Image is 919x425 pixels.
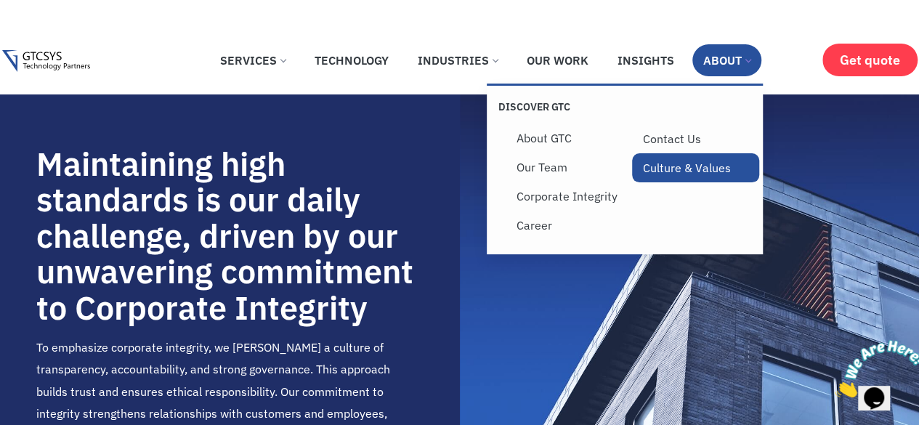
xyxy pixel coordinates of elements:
[829,334,919,403] iframe: chat widget
[632,124,759,153] a: Contact Us
[407,44,509,76] a: Industries
[209,44,296,76] a: Services
[304,44,400,76] a: Technology
[505,124,632,153] a: About GTC
[632,153,759,182] a: Culture & Values
[516,44,599,76] a: Our Work
[607,44,685,76] a: Insights
[36,146,424,326] h4: Maintaining high standards is our daily challenge, driven by our unwavering commitment to Corpora...
[6,6,96,63] img: Chat attention grabber
[2,50,90,73] img: Gtcsys logo
[505,153,632,182] a: Our Team
[840,52,900,68] span: Get quote
[498,100,625,113] p: Discover GTC
[505,211,632,240] a: Career
[505,182,632,211] a: Corporate Integrity
[822,44,918,76] a: Get quote
[692,44,761,76] a: About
